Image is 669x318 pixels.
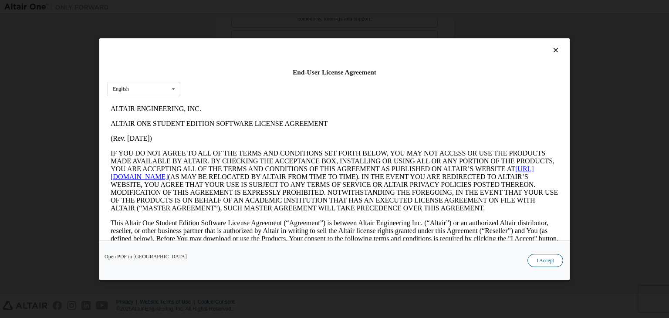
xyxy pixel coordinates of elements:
[3,33,451,41] p: (Rev. [DATE])
[3,3,451,11] p: ALTAIR ENGINEERING, INC.
[3,18,451,26] p: ALTAIR ONE STUDENT EDITION SOFTWARE LICENSE AGREEMENT
[105,254,187,259] a: Open PDF in [GEOGRAPHIC_DATA]
[3,64,427,79] a: [URL][DOMAIN_NAME]
[3,48,451,111] p: IF YOU DO NOT AGREE TO ALL OF THE TERMS AND CONDITIONS SET FORTH BELOW, YOU MAY NOT ACCESS OR USE...
[527,254,563,267] button: I Accept
[113,86,129,91] div: English
[3,118,451,149] p: This Altair One Student Edition Software License Agreement (“Agreement”) is between Altair Engine...
[107,68,562,77] div: End-User License Agreement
